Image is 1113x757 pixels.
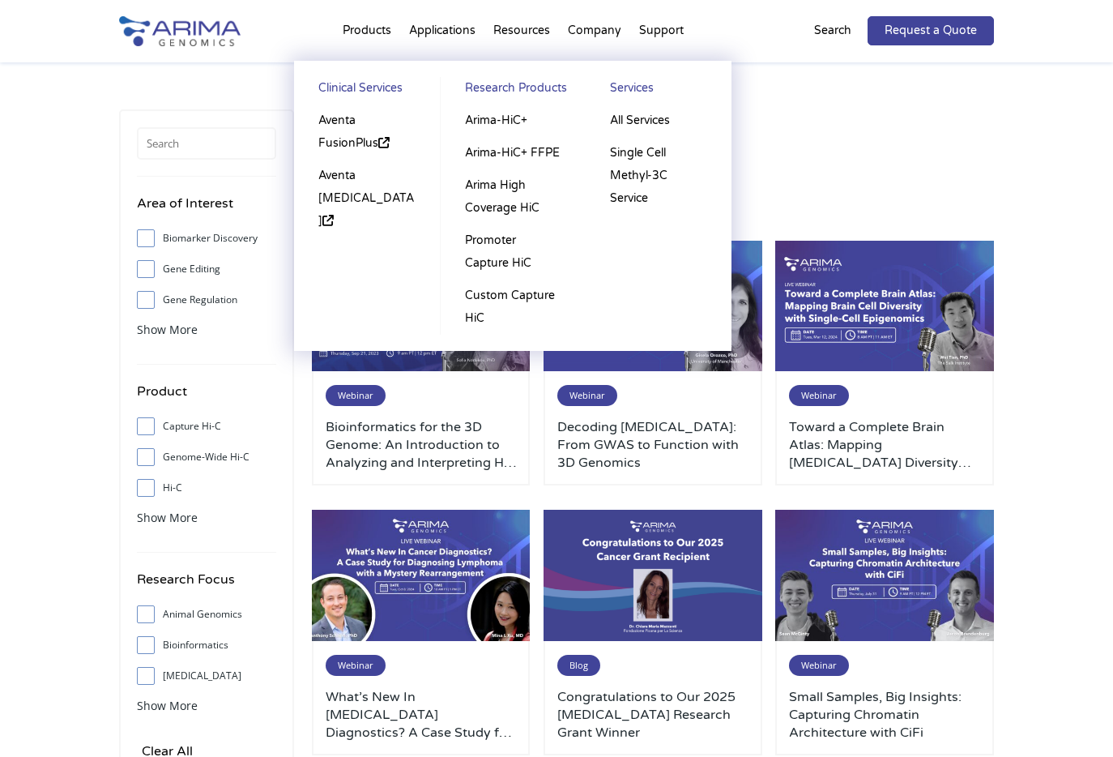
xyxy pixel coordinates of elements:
a: Arima-HiC+ FFPE [457,137,569,169]
span: Webinar [789,385,849,406]
label: Capture Hi-C [137,414,276,438]
a: Research Products [457,77,569,105]
label: Gene Regulation [137,288,276,312]
a: Small Samples, Big Insights: Capturing Chromatin Architecture with CiFi [789,688,980,742]
a: Bioinformatics for the 3D Genome: An Introduction to Analyzing and Interpreting Hi-C Data [326,418,517,472]
label: Gene Editing [137,257,276,281]
a: Arima High Coverage HiC [457,169,569,225]
label: Hi-C [137,476,276,500]
a: Services [602,77,715,105]
img: October-2024-Webinar-Anthony-and-Mina-500x300.jpg [312,510,531,641]
a: All Services [602,105,715,137]
label: Genome-Wide Hi-C [137,445,276,469]
label: Bioinformatics [137,633,276,657]
span: Webinar [326,655,386,676]
img: March-2024-Webinar-500x300.jpg [775,241,994,372]
h4: Research Focus [137,569,276,602]
span: Webinar [789,655,849,676]
span: Show More [137,510,198,525]
a: Aventa FusionPlus [310,105,424,160]
h4: Area of Interest [137,193,276,226]
a: What’s New In [MEDICAL_DATA] Diagnostics? A Case Study for Diagnosing [MEDICAL_DATA] with a Myste... [326,688,517,742]
a: Aventa [MEDICAL_DATA] [310,160,424,237]
img: July-2025-webinar-3-500x300.jpg [775,510,994,641]
a: Toward a Complete Brain Atlas: Mapping [MEDICAL_DATA] Diversity with Single-Cell Epigenomics [789,418,980,472]
a: Request a Quote [868,16,994,45]
a: Congratulations to Our 2025 [MEDICAL_DATA] Research Grant Winner [557,688,748,742]
a: Single Cell Methyl-3C Service [602,137,715,215]
span: Show More [137,322,198,337]
span: Webinar [326,385,386,406]
label: Animal Genomics [137,602,276,627]
p: Search [814,20,851,41]
a: Clinical Services [310,77,424,105]
a: Decoding [MEDICAL_DATA]: From GWAS to Function with 3D Genomics [557,418,748,472]
a: Promoter Capture HiC [457,225,569,280]
input: Search [137,127,276,160]
img: Arima-Genomics-logo [119,16,241,46]
label: [MEDICAL_DATA] [137,664,276,688]
h4: Product [137,381,276,414]
span: Show More [137,698,198,713]
span: Blog [557,655,600,676]
label: Biomarker Discovery [137,226,276,250]
a: Custom Capture HiC [457,280,569,335]
img: genome-assembly-grant-2025-500x300.png [544,510,762,641]
a: Arima-HiC+ [457,105,569,137]
span: Webinar [557,385,617,406]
